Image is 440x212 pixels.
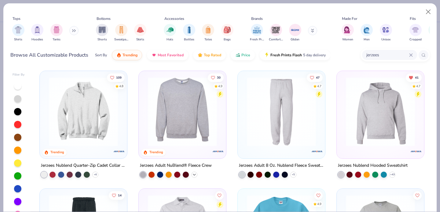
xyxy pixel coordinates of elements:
[342,37,353,42] span: Women
[241,53,250,58] span: Price
[96,24,108,42] button: filter button
[118,194,122,197] span: 14
[215,191,224,199] button: Like
[114,37,128,42] span: Sweatpants
[147,50,188,60] button: Most Favorited
[53,26,60,33] img: Tanks Image
[96,24,108,42] div: filter for Shorts
[342,16,357,21] div: Made For
[164,24,176,42] button: filter button
[412,26,419,33] img: Cropped Image
[50,24,63,42] div: filter for Tanks
[12,24,24,42] div: filter for Shirts
[164,24,176,42] div: filter for Hats
[137,26,144,33] img: Skirts Image
[342,24,354,42] div: filter for Women
[409,24,422,42] div: filter for Cropped
[109,191,125,199] button: Like
[208,73,224,82] button: Like
[342,24,354,42] button: filter button
[53,37,61,42] span: Tanks
[12,24,24,42] button: filter button
[409,24,422,42] button: filter button
[224,37,231,42] span: Bags
[382,26,389,33] img: Unisex Image
[311,145,323,158] img: Jerzees logo
[252,25,262,35] img: Fresh Prints Image
[224,26,230,33] img: Bags Image
[94,173,97,177] span: + 6
[269,24,283,42] button: filter button
[184,37,194,42] span: Bottles
[134,24,146,42] button: filter button
[317,84,321,88] div: 4.7
[231,50,255,60] button: Price
[193,50,226,60] button: Top Rated
[221,24,233,42] div: filter for Bags
[116,76,122,79] span: 109
[338,162,408,169] div: Jerzees Nublend Hooded Sweatshirt
[183,24,195,42] div: filter for Bottles
[289,24,301,42] button: filter button
[244,77,319,146] img: 665f1cf0-24f0-4774-88c8-9b49303e6076
[269,37,283,42] span: Comfort Colors
[413,191,422,199] button: Like
[183,24,195,42] button: filter button
[31,37,43,42] span: Hoodies
[410,16,416,21] div: Fits
[409,37,422,42] span: Cropped
[363,26,370,33] img: Men Image
[31,24,43,42] div: filter for Hoodies
[15,26,22,33] img: Shirts Image
[164,16,184,21] div: Accessories
[118,26,125,33] img: Sweatpants Image
[271,25,280,35] img: Comfort Colors Image
[107,73,125,82] button: Like
[260,50,330,60] button: Fresh Prints Flash5 day delivery
[314,191,323,199] button: Like
[50,24,63,42] button: filter button
[136,37,144,42] span: Skirts
[264,53,269,58] img: flash.gif
[167,26,174,33] img: Hats Image
[380,24,392,42] button: filter button
[366,51,409,58] input: Try "T-Shirt"
[380,24,392,42] div: filter for Unisex
[364,37,370,42] span: Men
[114,24,128,42] button: filter button
[113,145,125,158] img: Jerzees logo
[410,145,422,158] img: Jerzees logo
[46,77,121,146] img: ff4ddab5-f3f6-4a83-b930-260fe1a46572
[116,53,121,58] img: trending.gif
[291,25,300,35] img: Gildan Image
[317,202,321,206] div: 4.9
[250,37,264,42] span: Fresh Prints
[13,73,25,77] div: Filter By
[221,24,233,42] button: filter button
[186,26,193,33] img: Bottles Image
[406,73,422,82] button: Unlike
[97,37,107,42] span: Shorts
[292,173,295,177] span: + 5
[361,24,373,42] button: filter button
[251,16,263,21] div: Brands
[270,53,302,58] span: Fresh Prints Flash
[99,26,106,33] img: Shorts Image
[343,77,418,146] img: 3a414f12-a4cb-4ca9-8ee8-e32b16d9a56c
[152,53,156,58] img: most_fav.gif
[250,24,264,42] button: filter button
[134,24,146,42] div: filter for Skirts
[13,16,20,21] div: Tops
[423,6,434,18] button: Close
[316,76,320,79] span: 47
[119,84,124,88] div: 4.8
[198,53,203,58] img: TopRated.gif
[250,24,264,42] div: filter for Fresh Prints
[145,77,220,146] img: 6cea5deb-12ff-40e0-afe1-d9c864774007
[31,24,43,42] button: filter button
[344,26,351,33] img: Women Image
[217,76,221,79] span: 30
[205,26,211,33] img: Totes Image
[319,77,394,146] img: 486943b6-5e17-489f-a3b1-8047dc7743c2
[212,145,224,158] img: Jerzees logo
